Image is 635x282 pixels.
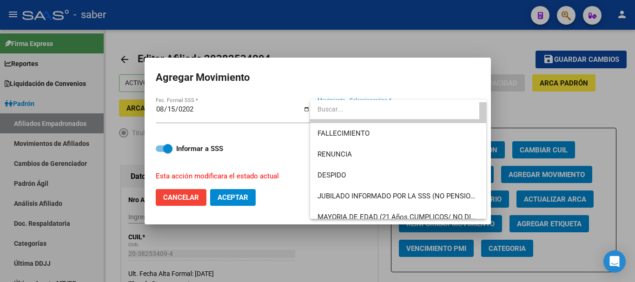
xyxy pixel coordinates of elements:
[310,99,479,119] input: dropdown search
[317,192,492,200] span: JUBILADO INFORMADO POR LA SSS (NO PENSIONADO)
[317,150,352,158] span: RENUNCIA
[317,171,346,179] span: DESPIDO
[317,129,370,138] span: FALLECIMIENTO
[603,250,626,273] div: Open Intercom Messenger
[317,213,487,221] span: MAYORIA DE EDAD (21 Años CUMPLICOS/ NO DISCA)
